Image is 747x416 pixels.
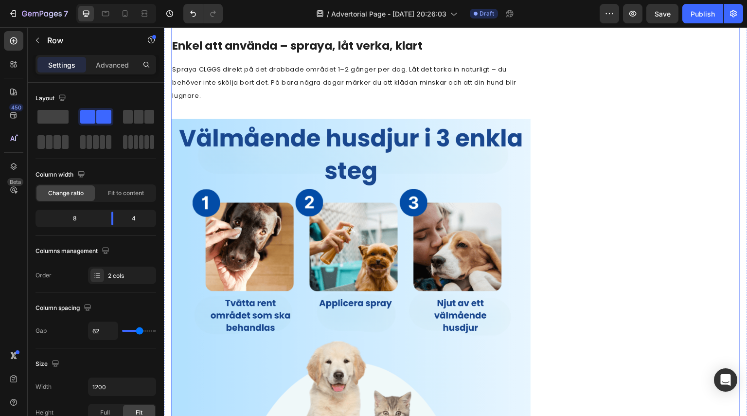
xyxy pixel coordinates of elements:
[48,189,84,198] span: Change ratio
[327,9,329,19] span: /
[480,9,494,18] span: Draft
[108,271,154,280] div: 2 cols
[64,8,68,19] p: 7
[655,10,671,18] span: Save
[4,4,72,23] button: 7
[36,382,52,391] div: Width
[37,212,104,225] div: 8
[36,168,87,181] div: Column width
[48,60,75,70] p: Settings
[183,4,223,23] div: Undo/Redo
[121,212,154,225] div: 4
[47,35,130,46] p: Row
[331,9,446,19] span: Advertorial Page - [DATE] 20:26:03
[36,271,52,280] div: Order
[36,92,68,105] div: Layout
[36,302,93,315] div: Column spacing
[89,322,118,340] input: Auto
[164,27,747,416] iframe: Design area
[691,9,715,19] div: Publish
[89,378,156,396] input: Auto
[36,358,61,371] div: Size
[7,178,23,186] div: Beta
[682,4,723,23] button: Publish
[36,326,47,335] div: Gap
[9,104,23,111] div: 450
[108,189,144,198] span: Fit to content
[714,368,737,392] div: Open Intercom Messenger
[646,4,678,23] button: Save
[96,60,129,70] p: Advanced
[36,245,111,258] div: Columns management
